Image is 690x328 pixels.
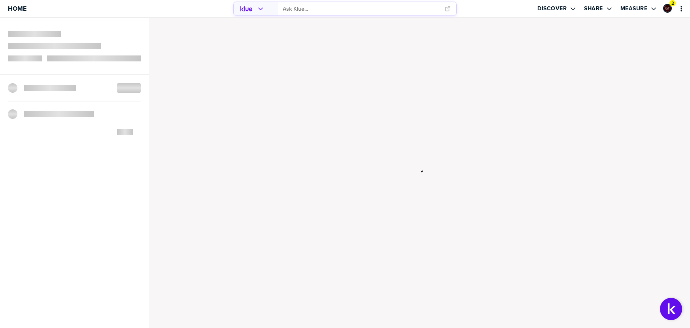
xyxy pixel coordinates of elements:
label: Share [584,5,603,12]
span: Home [8,5,26,12]
a: Edit Profile [662,3,673,13]
input: Ask Klue... [283,2,440,15]
label: Measure [620,5,648,12]
img: ee1355cada6433fc92aa15fbfe4afd43-sml.png [664,5,671,12]
span: 2 [671,0,674,6]
button: Open Support Center [660,298,682,320]
label: Discover [537,5,567,12]
div: Graham Tutti [663,4,672,13]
